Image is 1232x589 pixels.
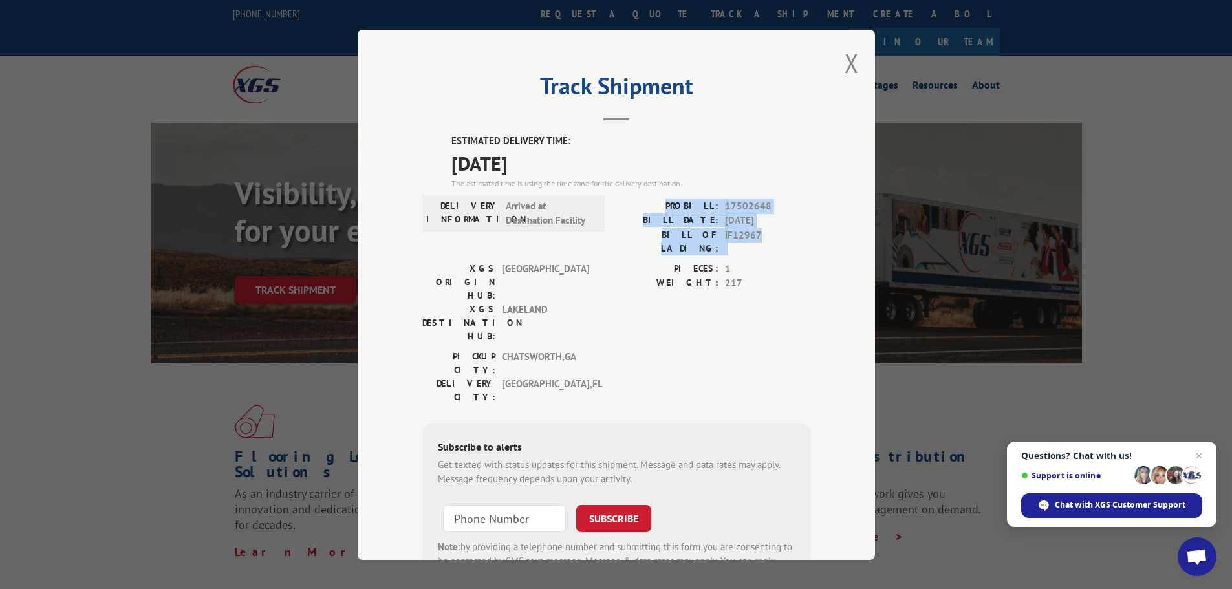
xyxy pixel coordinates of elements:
[443,504,566,531] input: Phone Number
[1055,499,1185,511] span: Chat with XGS Customer Support
[725,261,810,276] span: 1
[502,376,589,403] span: [GEOGRAPHIC_DATA] , FL
[451,134,810,149] label: ESTIMATED DELIVERY TIME:
[1021,451,1202,461] span: Questions? Chat with us!
[1021,471,1130,480] span: Support is online
[451,177,810,189] div: The estimated time is using the time zone for the delivery destination.
[426,198,499,228] label: DELIVERY INFORMATION:
[845,46,859,80] button: Close modal
[616,261,719,276] label: PIECES:
[616,228,719,255] label: BILL OF LADING:
[438,457,795,486] div: Get texted with status updates for this shipment. Message and data rates may apply. Message frequ...
[502,302,589,343] span: LAKELAND
[576,504,651,531] button: SUBSCRIBE
[616,276,719,291] label: WEIGHT:
[438,438,795,457] div: Subscribe to alerts
[422,302,495,343] label: XGS DESTINATION HUB:
[1178,537,1216,576] div: Open chat
[506,198,593,228] span: Arrived at Destination Facility
[1021,493,1202,518] div: Chat with XGS Customer Support
[422,376,495,403] label: DELIVERY CITY:
[502,261,589,302] span: [GEOGRAPHIC_DATA]
[438,540,460,552] strong: Note:
[438,539,795,583] div: by providing a telephone number and submitting this form you are consenting to be contacted by SM...
[725,276,810,291] span: 217
[725,213,810,228] span: [DATE]
[725,228,810,255] span: IF12967
[1191,448,1207,464] span: Close chat
[616,198,719,213] label: PROBILL:
[502,349,589,376] span: CHATSWORTH , GA
[422,77,810,102] h2: Track Shipment
[616,213,719,228] label: BILL DATE:
[725,198,810,213] span: 17502648
[422,349,495,376] label: PICKUP CITY:
[422,261,495,302] label: XGS ORIGIN HUB:
[451,148,810,177] span: [DATE]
